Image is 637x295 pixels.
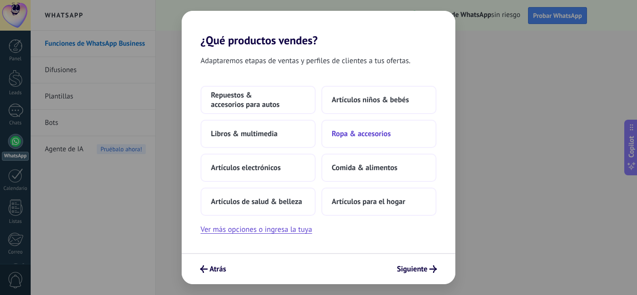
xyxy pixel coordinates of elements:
span: Repuestos & accesorios para autos [211,90,305,109]
h2: ¿Qué productos vendes? [182,11,455,47]
button: Ver más opciones o ingresa la tuya [201,223,312,236]
span: Ropa & accesorios [332,129,391,139]
button: Artículos de salud & belleza [201,188,316,216]
span: Comida & alimentos [332,163,397,172]
span: Adaptaremos etapas de ventas y perfiles de clientes a tus ofertas. [201,55,411,67]
button: Artículos para el hogar [321,188,436,216]
button: Comida & alimentos [321,154,436,182]
span: Artículos para el hogar [332,197,405,206]
button: Atrás [196,261,230,277]
span: Siguiente [397,266,427,272]
button: Repuestos & accesorios para autos [201,86,316,114]
button: Ropa & accesorios [321,120,436,148]
button: Artículos electrónicos [201,154,316,182]
span: Atrás [210,266,226,272]
span: Artículos niños & bebés [332,95,409,105]
button: Siguiente [393,261,441,277]
span: Artículos de salud & belleza [211,197,302,206]
button: Libros & multimedia [201,120,316,148]
span: Libros & multimedia [211,129,277,139]
span: Artículos electrónicos [211,163,281,172]
button: Artículos niños & bebés [321,86,436,114]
